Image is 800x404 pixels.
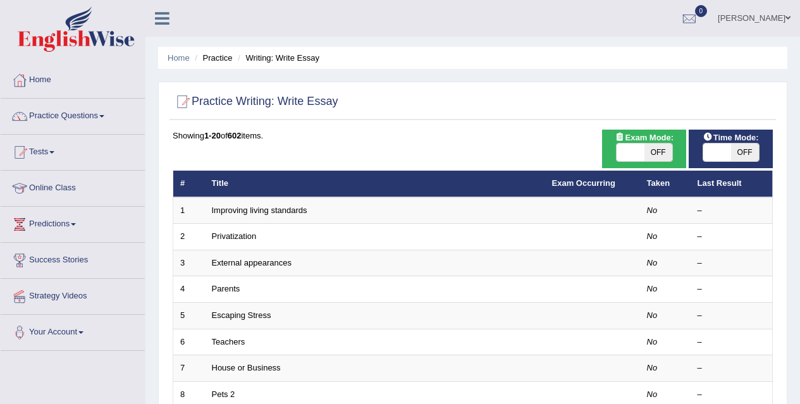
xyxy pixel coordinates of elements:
a: Teachers [212,337,245,346]
a: Success Stories [1,243,145,274]
a: Online Class [1,171,145,202]
th: Last Result [691,171,773,197]
a: Tests [1,135,145,166]
a: External appearances [212,258,292,267]
div: – [698,205,766,217]
td: 5 [173,303,205,329]
em: No [647,258,658,267]
em: No [647,337,658,346]
div: – [698,310,766,322]
div: Showing of items. [173,130,773,142]
div: Show exams occurring in exams [602,130,686,168]
a: Privatization [212,231,257,241]
th: Taken [640,171,691,197]
a: Your Account [1,315,145,346]
em: No [647,389,658,399]
div: – [698,336,766,348]
div: – [698,362,766,374]
a: Escaping Stress [212,310,271,320]
li: Practice [192,52,232,64]
em: No [647,231,658,241]
div: – [698,231,766,243]
a: House or Business [212,363,281,372]
span: OFF [731,144,759,161]
div: – [698,283,766,295]
div: – [698,257,766,269]
td: 7 [173,355,205,382]
em: No [647,205,658,215]
a: Predictions [1,207,145,238]
a: Exam Occurring [552,178,615,188]
h2: Practice Writing: Write Essay [173,92,338,111]
a: Strategy Videos [1,279,145,310]
span: OFF [644,144,672,161]
a: Pets 2 [212,389,235,399]
em: No [647,284,658,293]
em: No [647,363,658,372]
a: Practice Questions [1,99,145,130]
b: 602 [228,131,242,140]
span: Exam Mode: [610,131,679,144]
a: Improving living standards [212,205,307,215]
span: Time Mode: [698,131,764,144]
b: 1-20 [204,131,221,140]
td: 3 [173,250,205,276]
td: 6 [173,329,205,355]
td: 4 [173,276,205,303]
a: Home [168,53,190,63]
div: – [698,389,766,401]
th: # [173,171,205,197]
li: Writing: Write Essay [235,52,319,64]
td: 1 [173,197,205,224]
td: 2 [173,224,205,250]
a: Home [1,63,145,94]
em: No [647,310,658,320]
th: Title [205,171,545,197]
span: 0 [695,5,708,17]
a: Parents [212,284,240,293]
